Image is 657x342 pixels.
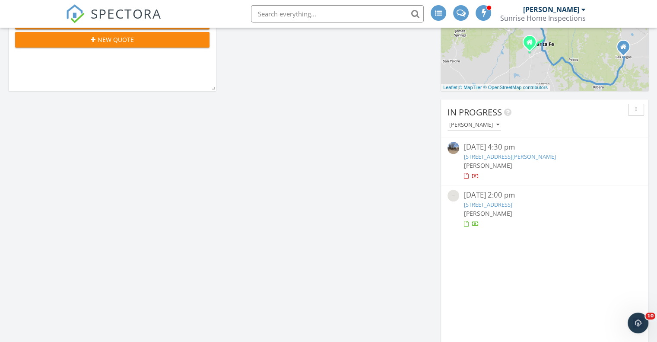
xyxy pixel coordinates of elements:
input: Search everything... [251,5,424,22]
div: [PERSON_NAME] [449,122,499,128]
span: New Quote [98,35,134,44]
img: streetview [448,190,459,201]
span: [PERSON_NAME] [463,209,512,217]
div: | [441,84,550,91]
a: [DATE] 4:30 pm [STREET_ADDRESS][PERSON_NAME] [PERSON_NAME] [448,142,642,180]
a: © OpenStreetMap contributors [483,85,548,90]
span: SPECTORA [91,4,162,22]
a: © MapTiler [459,85,482,90]
div: [DATE] 2:00 pm [463,190,625,201]
button: [PERSON_NAME] [448,119,501,131]
div: [DATE] 4:30 pm [463,142,625,153]
button: New Quote [15,32,209,48]
a: SPECTORA [66,12,162,30]
div: 4207 Sundance St, Santa Fe NM 87507 [530,42,535,47]
span: [PERSON_NAME] [463,161,512,169]
span: In Progress [448,106,502,118]
iframe: Intercom live chat [628,313,648,333]
div: Sunrise Home Inspections [500,14,586,22]
img: The Best Home Inspection Software - Spectora [66,4,85,23]
div: [PERSON_NAME] [523,5,579,14]
span: 10 [645,313,655,320]
img: streetview [448,142,459,153]
a: [DATE] 2:00 pm [STREET_ADDRESS] [PERSON_NAME] [448,190,642,228]
a: [STREET_ADDRESS] [463,201,512,208]
a: Leaflet [443,85,457,90]
a: [STREET_ADDRESS][PERSON_NAME] [463,153,555,160]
